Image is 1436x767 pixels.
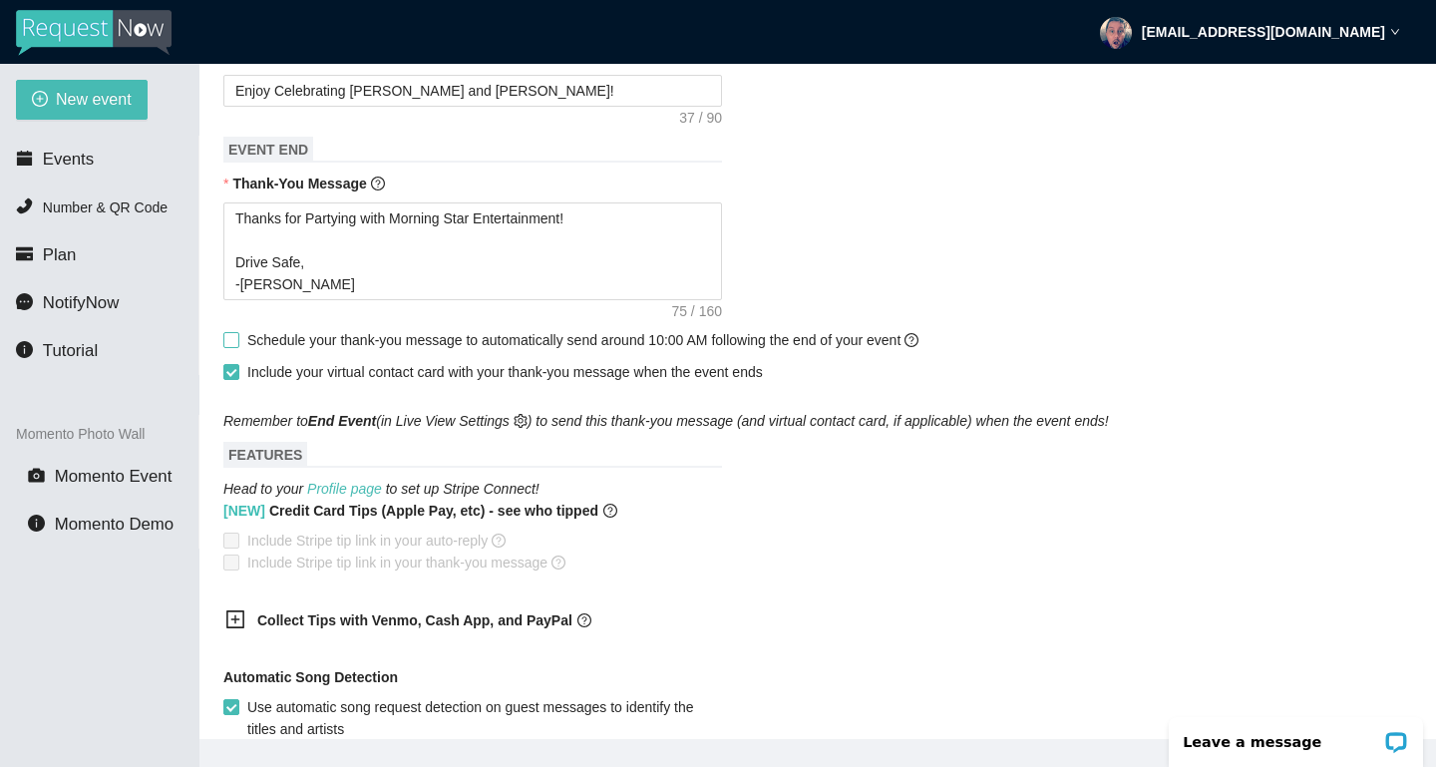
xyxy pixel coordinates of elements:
[16,80,148,120] button: plus-circleNew event
[239,696,719,740] span: Use automatic song request detection on guest messages to identify the titles and artists
[43,245,77,264] span: Plan
[247,332,918,348] span: Schedule your thank-you message to automatically send around 10:00 AM following the end of your e...
[16,10,172,56] img: RequestNow
[371,177,385,191] span: question-circle
[55,515,174,534] span: Momento Demo
[223,202,722,300] textarea: Thanks for Partying with Morning Star Entertainment! Drive Safe, -[PERSON_NAME]
[492,534,506,548] span: question-circle
[223,481,539,497] i: Head to your to set up Stripe Connect!
[28,515,45,532] span: info-circle
[28,467,45,484] span: camera
[223,503,265,519] span: [NEW]
[514,414,528,428] span: setting
[239,530,514,552] span: Include Stripe tip link in your auto-reply
[223,500,598,522] b: Credit Card Tips (Apple Pay, etc) - see who tipped
[223,75,722,107] textarea: Enjoy Celebrating [PERSON_NAME] and [PERSON_NAME]!
[1390,27,1400,37] span: down
[223,137,313,163] span: EVENT END
[225,609,245,629] span: plus-square
[257,612,572,628] b: Collect Tips with Venmo, Cash App, and PayPal
[55,467,173,486] span: Momento Event
[56,87,132,112] span: New event
[223,442,307,468] span: FEATURES
[16,245,33,262] span: credit-card
[603,500,617,522] span: question-circle
[16,293,33,310] span: message
[1100,17,1132,49] img: a332a32cb14e38eb31be48e7c9f4ce3c
[1156,704,1436,767] iframe: LiveChat chat widget
[43,293,119,312] span: NotifyNow
[1142,24,1385,40] strong: [EMAIL_ADDRESS][DOMAIN_NAME]
[247,364,763,380] span: Include your virtual contact card with your thank-you message when the event ends
[577,613,591,627] span: question-circle
[239,552,573,574] span: Include Stripe tip link in your thank-you message
[223,666,398,688] b: Automatic Song Detection
[16,341,33,358] span: info-circle
[43,341,98,360] span: Tutorial
[32,91,48,110] span: plus-circle
[904,333,918,347] span: question-circle
[308,413,376,429] b: End Event
[43,150,94,169] span: Events
[209,597,708,646] div: Collect Tips with Venmo, Cash App, and PayPalquestion-circle
[307,481,382,497] a: Profile page
[16,197,33,214] span: phone
[551,556,565,570] span: question-circle
[232,176,366,192] b: Thank-You Message
[43,199,168,215] span: Number & QR Code
[16,150,33,167] span: calendar
[223,413,1109,429] i: Remember to (in Live View Settings ) to send this thank-you message (and virtual contact card, if...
